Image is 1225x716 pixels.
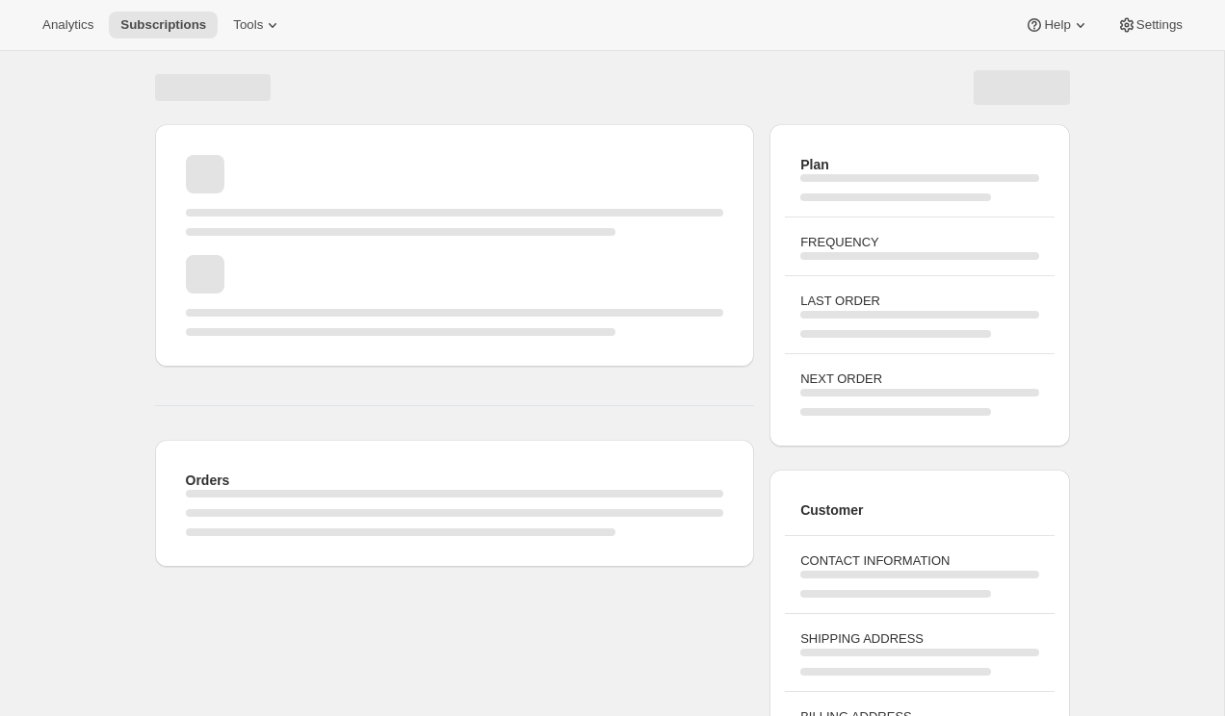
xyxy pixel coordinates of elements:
[109,12,218,38] button: Subscriptions
[1044,17,1070,33] span: Help
[120,17,206,33] span: Subscriptions
[800,629,1038,649] h3: SHIPPING ADDRESS
[1136,17,1183,33] span: Settings
[233,17,263,33] span: Tools
[800,370,1038,389] h3: NEXT ORDER
[222,12,294,38] button: Tools
[800,551,1038,571] h3: CONTACT INFORMATION
[186,471,724,490] h2: Orders
[800,233,1038,252] h3: FREQUENCY
[1013,12,1101,38] button: Help
[800,292,1038,311] h3: LAST ORDER
[800,155,1038,174] h2: Plan
[1106,12,1194,38] button: Settings
[800,500,1038,520] h2: Customer
[42,17,93,33] span: Analytics
[31,12,105,38] button: Analytics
